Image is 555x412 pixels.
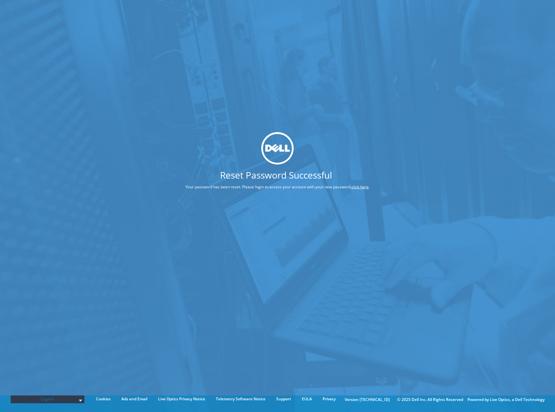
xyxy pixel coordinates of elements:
img: dell_svg_logo.svg [261,132,294,164]
span: English [14,395,81,403]
li: Powered by Live Optics, a Dell Technology [467,396,545,403]
a: click here [351,184,369,190]
a: Telemetry Software Notice [211,395,270,403]
p: Your password has been reset. Please login to access your account with your new password, . [161,183,394,191]
a: EULA [297,395,317,403]
a: Ads and Email [117,395,152,403]
a: Privacy [318,395,340,403]
li: Version [TECHNICAL_ID] [341,396,393,403]
a: Support [271,395,296,403]
a: Live Optics Privacy Notice [153,395,210,403]
a: Cookies [91,395,116,403]
h1: Reset Password Successful [161,170,391,180]
li: © 2025 Dell Inc. All Rights Reserved [394,396,466,403]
